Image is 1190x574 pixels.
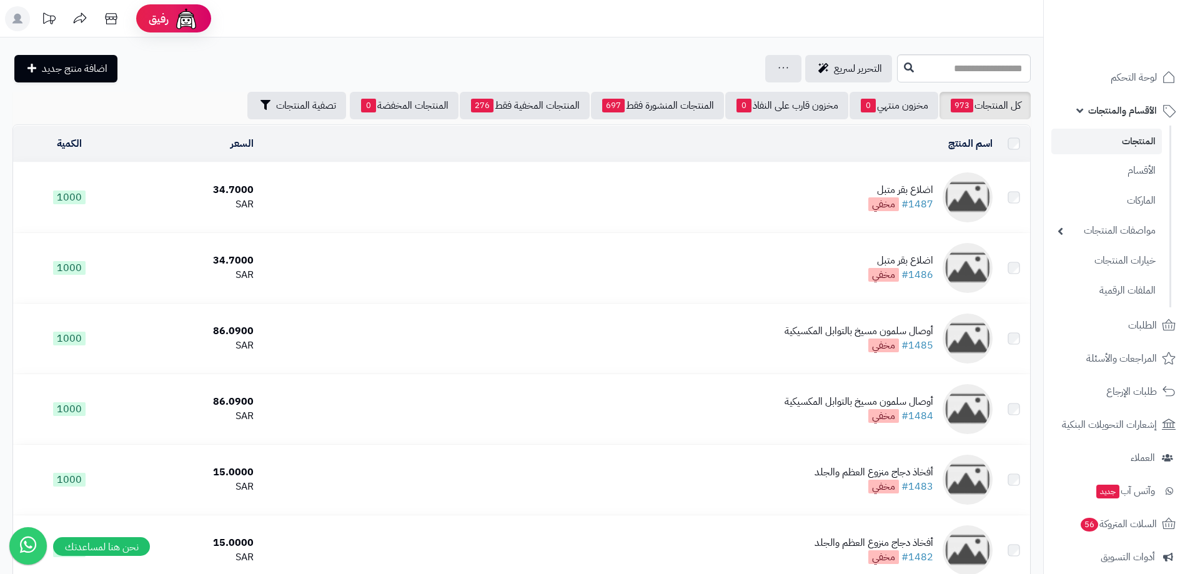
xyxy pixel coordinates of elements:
[901,408,933,423] a: #1484
[33,6,64,34] a: تحديثات المنصة
[1051,310,1183,340] a: الطلبات
[131,550,254,565] div: SAR
[943,314,993,364] img: أوصال سلمون مسيخ بالتوابل المكسيكية
[1062,416,1157,433] span: إشعارات التحويلات البنكية
[1051,476,1183,506] a: وآتس آبجديد
[1079,515,1157,533] span: السلات المتروكة
[1106,383,1157,400] span: طلبات الإرجاع
[174,6,199,31] img: ai-face.png
[131,324,254,339] div: 86.0900
[53,332,86,345] span: 1000
[131,183,254,197] div: 34.7000
[834,61,882,76] span: التحرير لسريع
[131,395,254,409] div: 86.0900
[1128,317,1157,334] span: الطلبات
[14,55,117,82] a: اضافة منتج جديد
[53,261,86,275] span: 1000
[951,99,973,112] span: 973
[1051,157,1162,184] a: الأقسام
[53,473,86,487] span: 1000
[1111,69,1157,86] span: لوحة التحكم
[1051,62,1183,92] a: لوحة التحكم
[850,92,938,119] a: مخزون منتهي0
[868,254,933,268] div: اضلاع بقر متبل
[943,384,993,434] img: أوصال سلمون مسيخ بالتوابل المكسيكية
[231,136,254,151] a: السعر
[901,550,933,565] a: #1482
[868,480,899,493] span: مخفي
[725,92,848,119] a: مخزون قارب على النفاذ0
[1095,482,1155,500] span: وآتس آب
[1051,509,1183,539] a: السلات المتروكة56
[901,267,933,282] a: #1486
[131,254,254,268] div: 34.7000
[940,92,1031,119] a: كل المنتجات973
[1051,377,1183,407] a: طلبات الإرجاع
[785,324,933,339] div: أوصال سلمون مسيخ بالتوابل المكسيكية
[1051,187,1162,214] a: الماركات
[1051,410,1183,440] a: إشعارات التحويلات البنكية
[53,191,86,204] span: 1000
[1105,34,1178,60] img: logo-2.png
[591,92,724,119] a: المنتجات المنشورة فقط697
[1096,485,1119,498] span: جديد
[868,183,933,197] div: اضلاع بقر متبل
[42,61,107,76] span: اضافة منتج جديد
[861,99,876,112] span: 0
[361,99,376,112] span: 0
[350,92,459,119] a: المنتجات المخفضة0
[53,543,86,557] span: 1000
[149,11,169,26] span: رفيق
[901,479,933,494] a: #1483
[1081,518,1098,532] span: 56
[131,197,254,212] div: SAR
[1051,217,1162,244] a: مواصفات المنتجات
[1051,247,1162,274] a: خيارات المنتجات
[131,465,254,480] div: 15.0000
[868,339,899,352] span: مخفي
[1086,350,1157,367] span: المراجعات والأسئلة
[805,55,892,82] a: التحرير لسريع
[868,197,899,211] span: مخفي
[247,92,346,119] button: تصفية المنتجات
[1051,344,1183,374] a: المراجعات والأسئلة
[1051,443,1183,473] a: العملاء
[901,197,933,212] a: #1487
[1051,542,1183,572] a: أدوات التسويق
[1088,102,1157,119] span: الأقسام والمنتجات
[131,480,254,494] div: SAR
[868,550,899,564] span: مخفي
[57,136,82,151] a: الكمية
[736,99,751,112] span: 0
[460,92,590,119] a: المنتجات المخفية فقط276
[131,268,254,282] div: SAR
[815,465,933,480] div: أفخاذ دجاج منزوع العظم والجلد
[131,409,254,423] div: SAR
[868,409,899,423] span: مخفي
[1101,548,1155,566] span: أدوات التسويق
[943,172,993,222] img: اضلاع بقر متبل
[948,136,993,151] a: اسم المنتج
[1051,129,1162,154] a: المنتجات
[276,98,336,113] span: تصفية المنتجات
[868,268,899,282] span: مخفي
[901,338,933,353] a: #1485
[131,339,254,353] div: SAR
[602,99,625,112] span: 697
[131,536,254,550] div: 15.0000
[943,455,993,505] img: أفخاذ دجاج منزوع العظم والجلد
[785,395,933,409] div: أوصال سلمون مسيخ بالتوابل المكسيكية
[943,243,993,293] img: اضلاع بقر متبل
[1131,449,1155,467] span: العملاء
[815,536,933,550] div: أفخاذ دجاج منزوع العظم والجلد
[53,402,86,416] span: 1000
[1051,277,1162,304] a: الملفات الرقمية
[471,99,493,112] span: 276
